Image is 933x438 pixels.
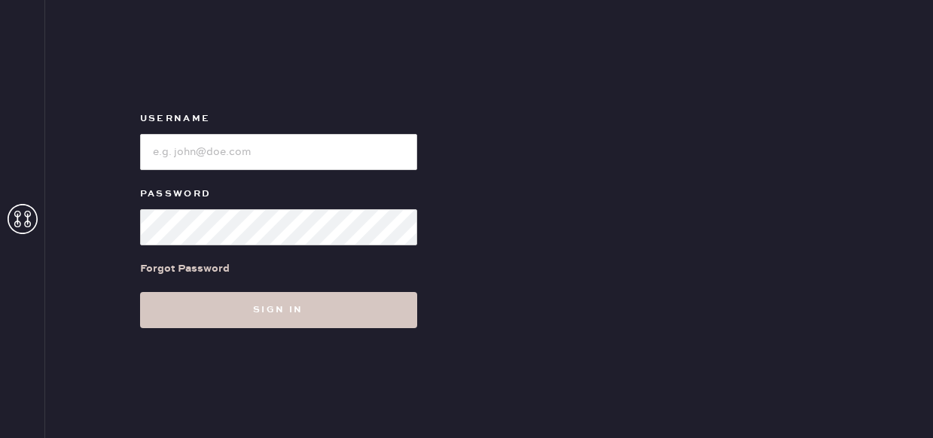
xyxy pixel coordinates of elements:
button: Sign in [140,292,417,328]
label: Password [140,185,417,203]
label: Username [140,110,417,128]
input: e.g. john@doe.com [140,134,417,170]
a: Forgot Password [140,245,230,292]
div: Forgot Password [140,260,230,277]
